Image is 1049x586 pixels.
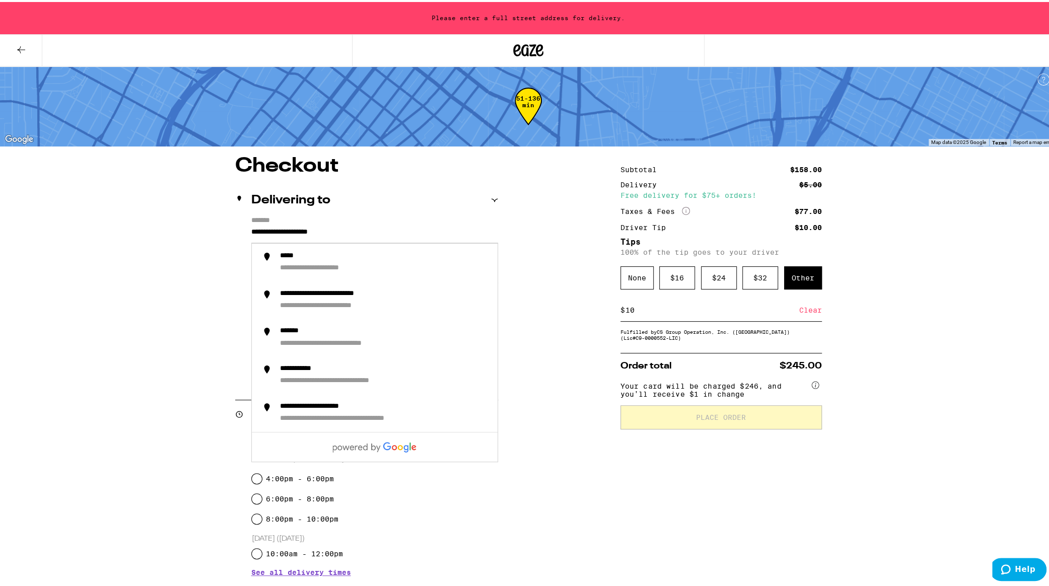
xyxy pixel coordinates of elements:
div: Delivery [620,179,664,186]
div: $ 16 [659,264,695,287]
div: $ [620,297,625,319]
div: 51-136 min [515,93,542,131]
div: Subtotal [620,164,664,171]
button: See all delivery times [251,567,351,574]
img: Google [3,131,36,144]
p: [DATE] ([DATE]) [252,532,498,542]
label: 4:00pm - 6:00pm [266,473,334,481]
div: Other [784,264,822,287]
a: Terms [992,137,1007,143]
h1: Checkout [235,154,498,174]
iframe: Opens a widget where you can find more information [992,556,1046,581]
p: 100% of the tip goes to your driver [620,246,822,254]
button: Place Order [620,403,822,427]
div: None [620,264,654,287]
div: Free delivery for $75+ orders! [620,190,822,197]
div: $ 32 [742,264,778,287]
label: 8:00pm - 10:00pm [266,513,338,521]
span: Map data ©2025 Google [931,137,986,143]
div: Driver Tip [620,222,673,229]
span: Place Order [696,412,746,419]
span: Order total [620,359,672,369]
div: Clear [799,297,822,319]
span: $245.00 [780,359,822,369]
div: $158.00 [790,164,822,171]
h5: Tips [620,236,822,244]
label: 10:00am - 12:00pm [266,548,343,556]
div: Taxes & Fees [620,205,690,214]
a: Open this area in Google Maps (opens a new window) [3,131,36,144]
input: 0 [625,304,799,313]
div: $77.00 [795,206,822,213]
label: 6:00pm - 8:00pm [266,493,334,501]
div: $10.00 [795,222,822,229]
div: $ 24 [701,264,737,287]
div: Fulfilled by CS Group Operation, Inc. ([GEOGRAPHIC_DATA]) (Lic# C9-0000552-LIC ) [620,327,822,339]
span: Your card will be charged $246, and you’ll receive $1 in change [620,377,810,396]
h2: Delivering to [251,192,330,204]
div: $5.00 [799,179,822,186]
